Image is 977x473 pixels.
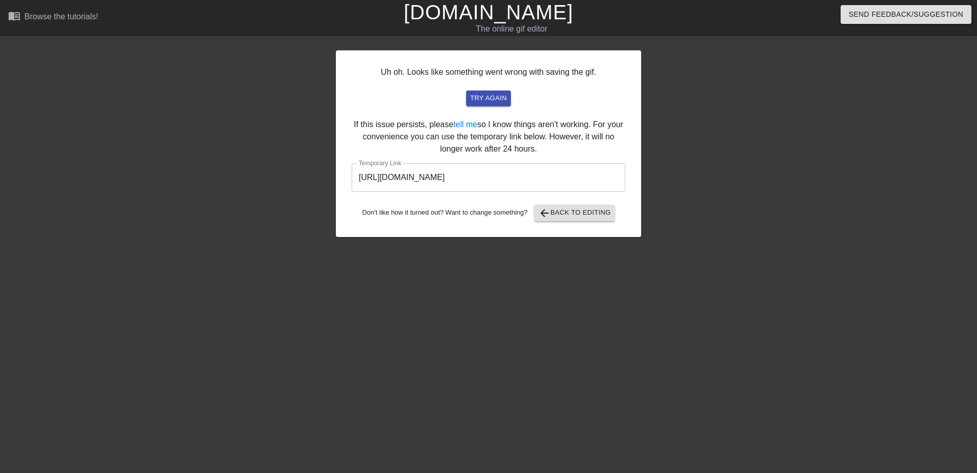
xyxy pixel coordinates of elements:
[538,207,551,219] span: arrow_back
[841,5,971,24] button: Send Feedback/Suggestion
[24,12,98,21] div: Browse the tutorials!
[453,120,477,129] a: tell me
[331,23,693,35] div: The online gif editor
[534,205,615,221] button: Back to Editing
[352,163,625,192] input: bare
[538,207,611,219] span: Back to Editing
[466,91,511,106] button: try again
[8,10,20,22] span: menu_book
[336,50,641,237] div: Uh oh. Looks like something went wrong with saving the gif. If this issue persists, please so I k...
[849,8,963,21] span: Send Feedback/Suggestion
[404,1,573,23] a: [DOMAIN_NAME]
[8,10,98,25] a: Browse the tutorials!
[470,93,507,104] span: try again
[352,205,625,221] div: Don't like how it turned out? Want to change something?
